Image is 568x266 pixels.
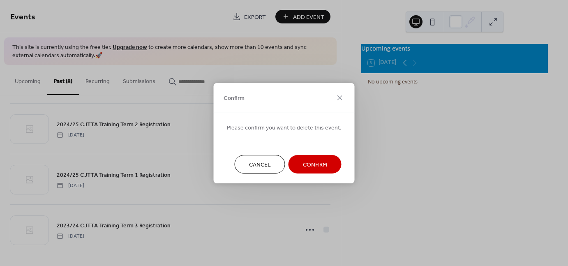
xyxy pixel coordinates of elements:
[303,160,327,169] span: Confirm
[249,160,271,169] span: Cancel
[224,94,245,103] span: Confirm
[235,155,285,173] button: Cancel
[289,155,342,173] button: Confirm
[227,123,342,132] span: Please confirm you want to delete this event.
